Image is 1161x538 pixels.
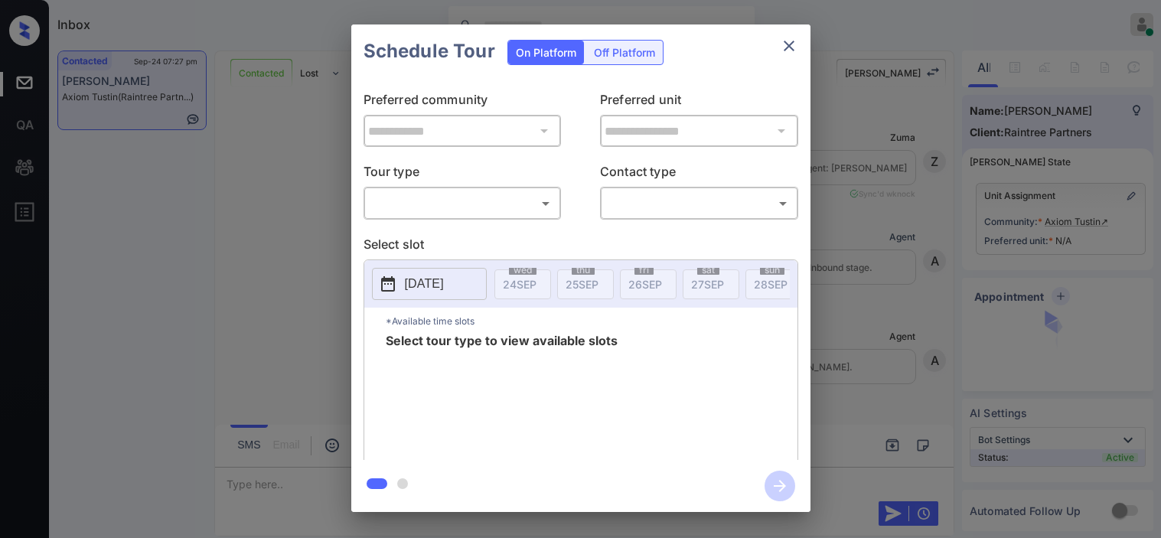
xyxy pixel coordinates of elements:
[364,162,562,187] p: Tour type
[405,275,444,293] p: [DATE]
[586,41,663,64] div: Off Platform
[364,90,562,115] p: Preferred community
[351,24,507,78] h2: Schedule Tour
[508,41,584,64] div: On Platform
[386,308,797,334] p: *Available time slots
[600,162,798,187] p: Contact type
[774,31,804,61] button: close
[372,268,487,300] button: [DATE]
[364,235,798,259] p: Select slot
[386,334,618,457] span: Select tour type to view available slots
[600,90,798,115] p: Preferred unit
